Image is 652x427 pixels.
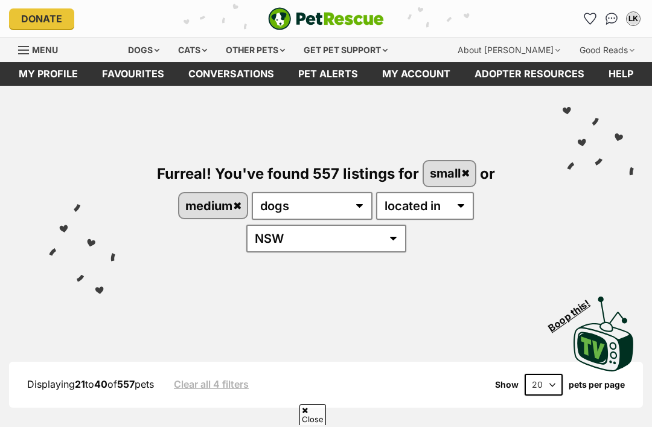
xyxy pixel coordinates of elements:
div: Other pets [217,38,293,62]
strong: 557 [117,378,135,390]
div: Good Reads [571,38,643,62]
span: or [480,164,495,182]
label: pets per page [569,380,625,390]
span: Menu [32,45,58,55]
a: Conversations [602,9,621,28]
strong: 21 [75,378,85,390]
strong: 40 [94,378,107,390]
a: Menu [18,38,66,60]
img: chat-41dd97257d64d25036548639549fe6c8038ab92f7586957e7f3b1b290dea8141.svg [606,13,618,25]
img: logo-e224e6f780fb5917bec1dbf3a21bbac754714ae5b6737aabdf751b685950b380.svg [268,7,384,30]
img: PetRescue TV logo [574,297,634,371]
span: Displaying to of pets [27,378,154,390]
div: About [PERSON_NAME] [449,38,569,62]
span: Furreal! You've found 557 listings for [157,164,419,182]
a: My account [370,62,462,86]
span: Show [495,380,519,390]
div: Dogs [120,38,168,62]
a: Pet alerts [286,62,370,86]
a: Adopter resources [462,62,596,86]
a: conversations [176,62,286,86]
a: PetRescue [268,7,384,30]
a: Donate [9,8,74,29]
a: medium [179,193,247,218]
span: Close [299,404,326,425]
a: Favourites [580,9,599,28]
a: Clear all 4 filters [174,379,249,390]
a: My profile [7,62,90,86]
div: Cats [170,38,216,62]
div: Get pet support [295,38,396,62]
a: Boop this! [574,286,634,374]
div: LK [627,13,639,25]
ul: Account quick links [580,9,643,28]
button: My account [624,9,643,28]
span: Boop this! [546,290,602,333]
a: Help [596,62,645,86]
a: Favourites [90,62,176,86]
a: small [424,161,475,186]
